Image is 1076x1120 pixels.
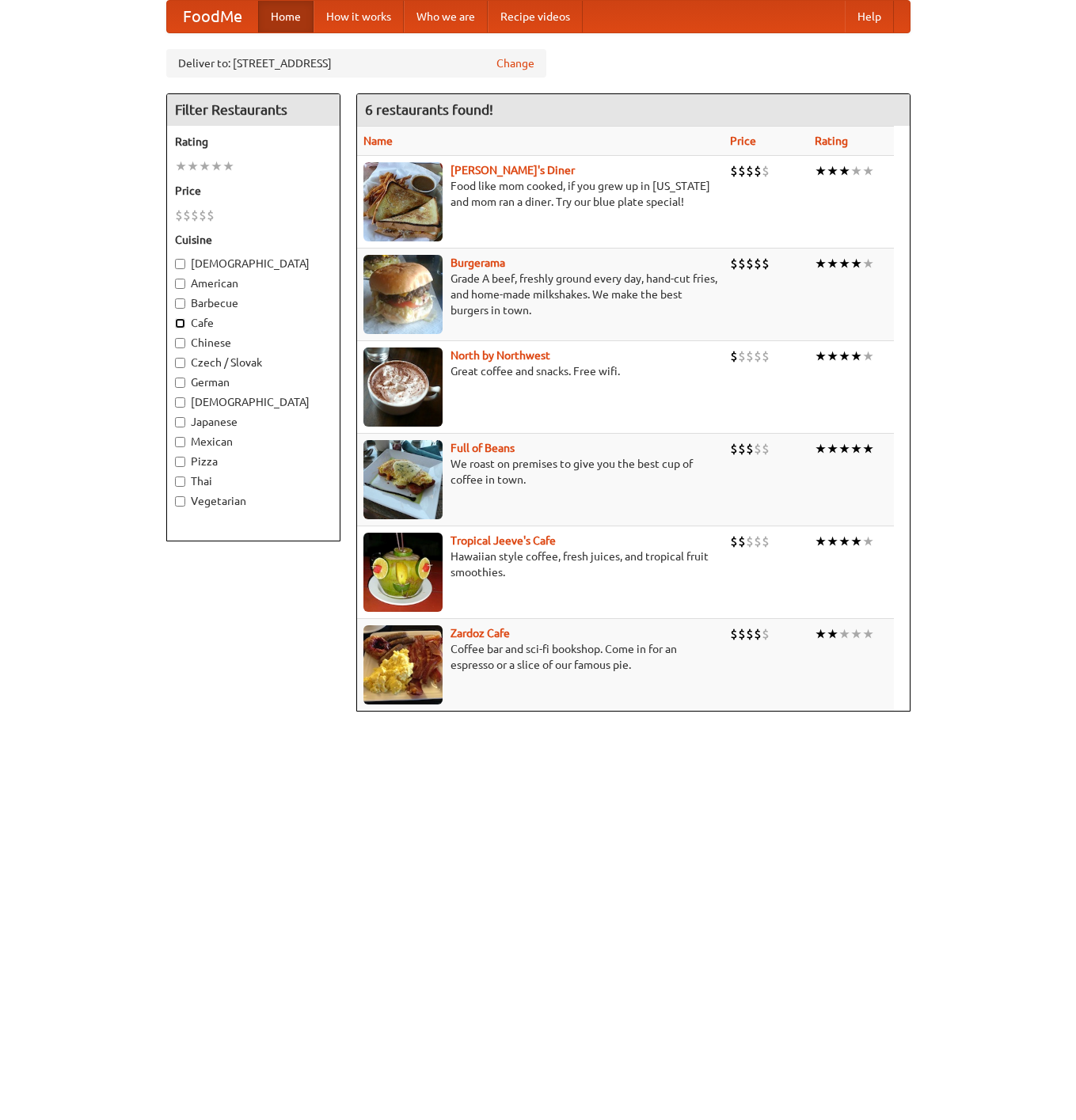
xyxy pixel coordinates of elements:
[754,625,762,643] li: $
[404,1,488,32] a: Who we are
[451,349,550,362] a: North by Northwest
[175,338,185,348] input: Chinese
[850,162,862,180] li: ★
[175,207,183,224] li: $
[211,158,222,175] li: ★
[862,440,874,457] li: ★
[175,183,332,199] h5: Price
[175,256,332,271] label: [DEMOGRAPHIC_DATA]
[363,641,717,673] p: Coffee bar and sci-fi bookshop. Come in for an espresso or a slice of our famous pie.
[730,135,756,147] a: Price
[314,1,404,32] a: How it works
[838,625,850,643] li: ★
[175,493,332,509] label: Vegetarian
[746,625,754,643] li: $
[175,496,185,507] input: Vegetarian
[363,135,393,147] a: Name
[363,255,443,334] img: burgerama.jpg
[363,162,443,241] img: sallys.jpg
[175,232,332,248] h5: Cuisine
[827,440,838,457] li: ★
[175,414,332,430] label: Japanese
[175,134,332,150] h5: Rating
[175,457,185,467] input: Pizza
[175,454,332,469] label: Pizza
[862,533,874,550] li: ★
[183,207,191,224] li: $
[187,158,199,175] li: ★
[850,440,862,457] li: ★
[838,162,850,180] li: ★
[175,259,185,269] input: [DEMOGRAPHIC_DATA]
[175,279,185,289] input: American
[815,347,827,365] li: ★
[363,363,717,379] p: Great coffee and snacks. Free wifi.
[850,533,862,550] li: ★
[827,162,838,180] li: ★
[199,207,207,224] li: $
[363,533,443,612] img: jeeves.jpg
[815,162,827,180] li: ★
[175,335,332,351] label: Chinese
[175,417,185,427] input: Japanese
[365,102,493,117] ng-pluralize: 6 restaurants found!
[191,207,199,224] li: $
[850,347,862,365] li: ★
[175,476,185,487] input: Thai
[451,627,510,640] a: Zardoz Cafe
[762,625,770,643] li: $
[862,255,874,272] li: ★
[746,255,754,272] li: $
[175,473,332,489] label: Thai
[222,158,234,175] li: ★
[175,394,332,410] label: [DEMOGRAPHIC_DATA]
[175,374,332,390] label: German
[175,355,332,370] label: Czech / Slovak
[730,533,738,550] li: $
[175,434,332,450] label: Mexican
[850,625,862,643] li: ★
[175,298,185,309] input: Barbecue
[746,162,754,180] li: $
[754,162,762,180] li: $
[738,255,746,272] li: $
[827,625,838,643] li: ★
[838,440,850,457] li: ★
[488,1,583,32] a: Recipe videos
[363,271,717,318] p: Grade A beef, freshly ground every day, hand-cut fries, and home-made milkshakes. We make the bes...
[199,158,211,175] li: ★
[451,256,505,269] a: Burgerama
[827,255,838,272] li: ★
[850,255,862,272] li: ★
[762,440,770,457] li: $
[175,315,332,331] label: Cafe
[762,347,770,365] li: $
[730,255,738,272] li: $
[363,549,717,580] p: Hawaiian style coffee, fresh juices, and tropical fruit smoothies.
[815,255,827,272] li: ★
[746,533,754,550] li: $
[451,442,515,454] a: Full of Beans
[363,625,443,704] img: zardoz.jpg
[738,440,746,457] li: $
[207,207,215,224] li: $
[762,255,770,272] li: $
[762,162,770,180] li: $
[451,164,575,177] a: [PERSON_NAME]'s Diner
[815,135,848,147] a: Rating
[862,625,874,643] li: ★
[838,347,850,365] li: ★
[762,533,770,550] li: $
[363,178,717,210] p: Food like mom cooked, if you grew up in [US_STATE] and mom ran a diner. Try our blue plate special!
[862,162,874,180] li: ★
[496,55,534,71] a: Change
[363,456,717,488] p: We roast on premises to give you the best cup of coffee in town.
[451,534,556,547] a: Tropical Jeeve's Cafe
[175,158,187,175] li: ★
[730,440,738,457] li: $
[175,295,332,311] label: Barbecue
